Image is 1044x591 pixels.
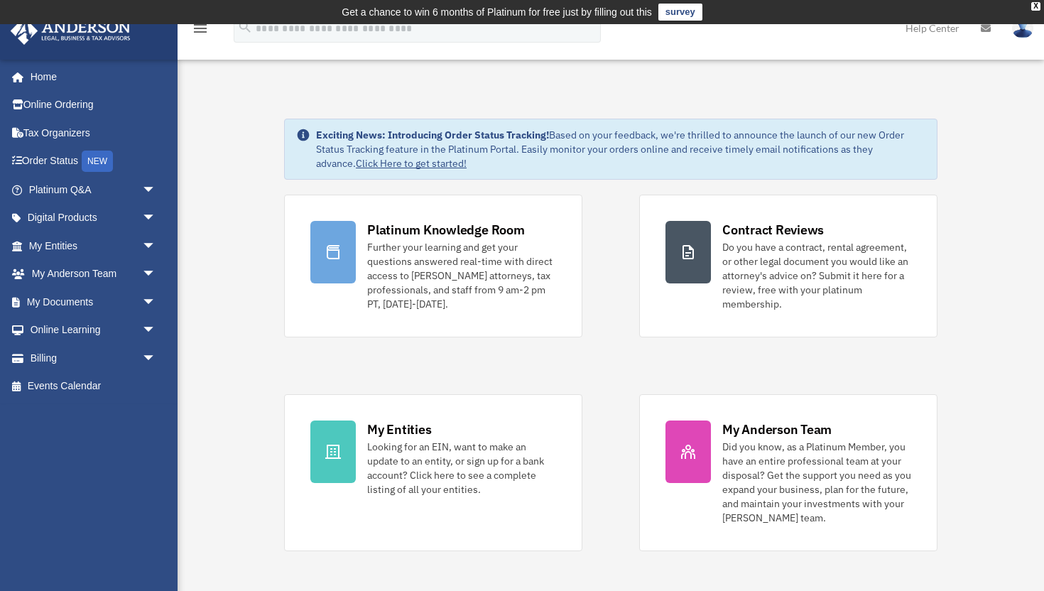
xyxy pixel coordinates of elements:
[192,20,209,37] i: menu
[10,63,170,91] a: Home
[10,175,178,204] a: Platinum Q&Aarrow_drop_down
[192,25,209,37] a: menu
[367,221,525,239] div: Platinum Knowledge Room
[367,240,556,311] div: Further your learning and get your questions answered real-time with direct access to [PERSON_NAM...
[722,240,911,311] div: Do you have a contract, rental agreement, or other legal document you would like an attorney's ad...
[10,147,178,176] a: Order StatusNEW
[722,221,824,239] div: Contract Reviews
[367,440,556,497] div: Looking for an EIN, want to make an update to an entity, or sign up for a bank account? Click her...
[342,4,652,21] div: Get a chance to win 6 months of Platinum for free just by filling out this
[284,195,582,337] a: Platinum Knowledge Room Further your learning and get your questions answered real-time with dire...
[142,232,170,261] span: arrow_drop_down
[658,4,702,21] a: survey
[82,151,113,172] div: NEW
[142,260,170,289] span: arrow_drop_down
[639,195,937,337] a: Contract Reviews Do you have a contract, rental agreement, or other legal document you would like...
[237,19,253,35] i: search
[10,91,178,119] a: Online Ordering
[142,175,170,205] span: arrow_drop_down
[6,17,135,45] img: Anderson Advisors Platinum Portal
[316,128,925,170] div: Based on your feedback, we're thrilled to announce the launch of our new Order Status Tracking fe...
[10,119,178,147] a: Tax Organizers
[142,344,170,373] span: arrow_drop_down
[10,344,178,372] a: Billingarrow_drop_down
[356,157,467,170] a: Click Here to get started!
[10,288,178,316] a: My Documentsarrow_drop_down
[1031,2,1040,11] div: close
[142,288,170,317] span: arrow_drop_down
[10,232,178,260] a: My Entitiesarrow_drop_down
[1012,18,1033,38] img: User Pic
[284,394,582,551] a: My Entities Looking for an EIN, want to make an update to an entity, or sign up for a bank accoun...
[10,260,178,288] a: My Anderson Teamarrow_drop_down
[722,440,911,525] div: Did you know, as a Platinum Member, you have an entire professional team at your disposal? Get th...
[142,316,170,345] span: arrow_drop_down
[722,421,832,438] div: My Anderson Team
[316,129,549,141] strong: Exciting News: Introducing Order Status Tracking!
[10,372,178,401] a: Events Calendar
[639,394,937,551] a: My Anderson Team Did you know, as a Platinum Member, you have an entire professional team at your...
[10,204,178,232] a: Digital Productsarrow_drop_down
[367,421,431,438] div: My Entities
[10,316,178,345] a: Online Learningarrow_drop_down
[142,204,170,233] span: arrow_drop_down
